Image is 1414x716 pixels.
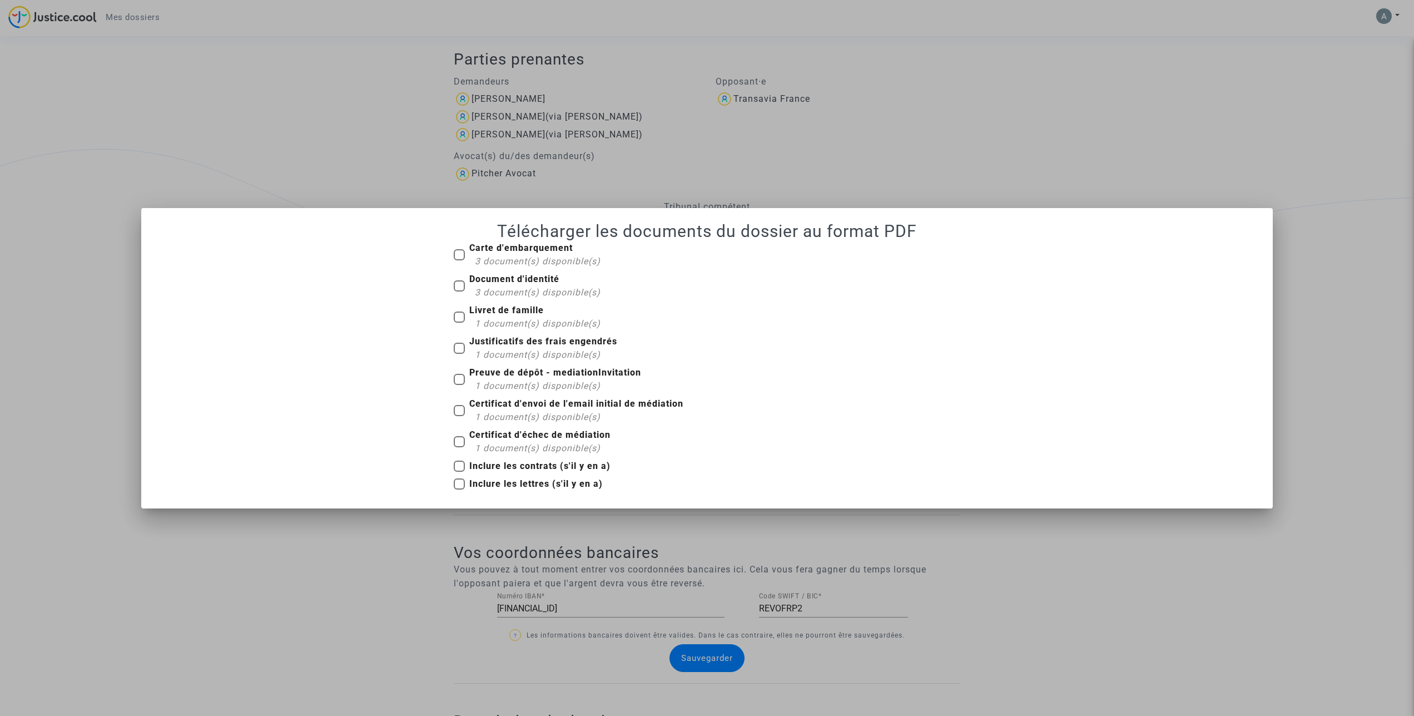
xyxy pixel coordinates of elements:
[469,274,559,284] b: Document d'identité
[469,461,611,471] b: Inclure les contrats (s'il y en a)
[469,367,641,378] b: Preuve de dépôt - mediationInvitation
[475,381,601,391] span: 1 document(s) disponible(s)
[475,349,601,360] span: 1 document(s) disponible(s)
[469,336,617,347] b: Justificatifs des frais engendrés
[475,287,601,298] span: 3 document(s) disponible(s)
[475,256,601,266] span: 3 document(s) disponible(s)
[469,305,544,315] b: Livret de famille
[469,243,573,253] b: Carte d'embarquement
[155,221,1259,241] h1: Télécharger les documents du dossier au format PDF
[475,443,601,453] span: 1 document(s) disponible(s)
[475,318,601,329] span: 1 document(s) disponible(s)
[469,478,603,489] b: Inclure les lettres (s'il y en a)
[475,412,601,422] span: 1 document(s) disponible(s)
[469,429,611,440] b: Certificat d'échec de médiation
[469,398,683,409] b: Certificat d'envoi de l'email initial de médiation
